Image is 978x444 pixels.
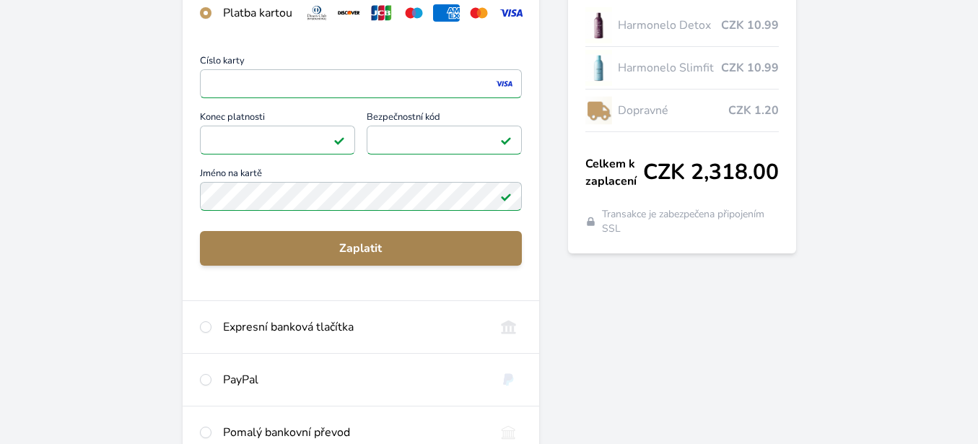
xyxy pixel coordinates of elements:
[368,4,395,22] img: jcb.svg
[206,74,515,94] iframe: Iframe pro číslo karty
[585,7,613,43] img: DETOX_se_stinem_x-lo.jpg
[495,318,522,336] img: onlineBanking_CZ.svg
[585,50,613,86] img: SLIMFIT_se_stinem_x-lo.jpg
[200,169,522,182] span: Jméno na kartě
[200,56,522,69] span: Číslo karty
[495,371,522,388] img: paypal.svg
[618,17,720,34] span: Harmonelo Detox
[585,155,643,190] span: Celkem k zaplacení
[206,130,349,150] iframe: Iframe pro datum vypršení platnosti
[373,130,515,150] iframe: Iframe pro bezpečnostní kód
[498,4,525,22] img: visa.svg
[602,207,779,236] span: Transakce je zabezpečena připojením SSL
[223,424,484,441] div: Pomalý bankovní převod
[721,59,779,77] span: CZK 10.99
[223,4,292,22] div: Platba kartou
[200,113,355,126] span: Konec platnosti
[223,371,484,388] div: PayPal
[401,4,427,22] img: maestro.svg
[223,318,484,336] div: Expresní banková tlačítka
[211,240,510,257] span: Zaplatit
[466,4,492,22] img: mc.svg
[500,134,512,146] img: Platné pole
[336,4,362,22] img: discover.svg
[304,4,331,22] img: diners.svg
[585,92,613,129] img: delivery-lo.png
[495,424,522,441] img: bankTransfer_IBAN.svg
[728,102,779,119] span: CZK 1.20
[643,160,779,186] span: CZK 2,318.00
[367,113,522,126] span: Bezpečnostní kód
[618,102,728,119] span: Dopravné
[494,77,514,90] img: visa
[500,191,512,202] img: Platné pole
[721,17,779,34] span: CZK 10.99
[200,182,522,211] input: Jméno na kartěPlatné pole
[433,4,460,22] img: amex.svg
[618,59,720,77] span: Harmonelo Slimfit
[333,134,345,146] img: Platné pole
[200,231,522,266] button: Zaplatit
